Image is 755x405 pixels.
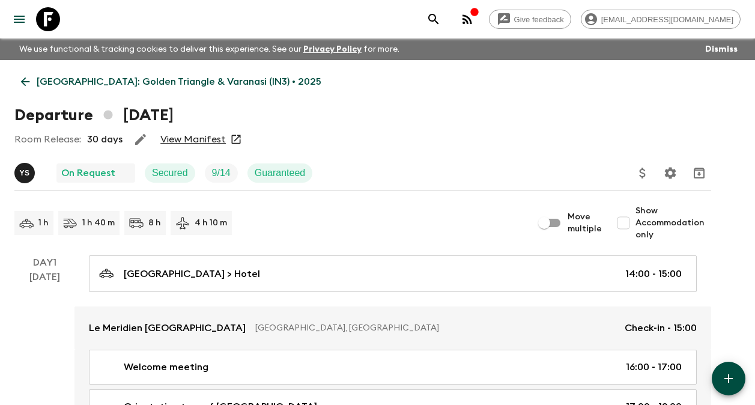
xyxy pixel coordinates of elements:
[148,217,161,229] p: 8 h
[422,7,446,31] button: search adventures
[82,217,115,229] p: 1 h 40 m
[205,163,238,183] div: Trip Fill
[255,322,615,334] p: [GEOGRAPHIC_DATA], [GEOGRAPHIC_DATA]
[14,255,74,270] p: Day 1
[89,350,697,385] a: Welcome meeting16:00 - 17:00
[37,75,321,89] p: [GEOGRAPHIC_DATA]: Golden Triangle & Varanasi (IN3) • 2025
[625,267,682,281] p: 14:00 - 15:00
[74,306,711,350] a: Le Meridien [GEOGRAPHIC_DATA][GEOGRAPHIC_DATA], [GEOGRAPHIC_DATA]Check-in - 15:00
[145,163,195,183] div: Secured
[38,217,49,229] p: 1 h
[124,267,260,281] p: [GEOGRAPHIC_DATA] > Hotel
[568,211,602,235] span: Move multiple
[581,10,741,29] div: [EMAIL_ADDRESS][DOMAIN_NAME]
[195,217,227,229] p: 4 h 10 m
[14,132,81,147] p: Room Release:
[626,360,682,374] p: 16:00 - 17:00
[303,45,362,53] a: Privacy Policy
[508,15,571,24] span: Give feedback
[7,7,31,31] button: menu
[255,166,306,180] p: Guaranteed
[14,38,404,60] p: We use functional & tracking cookies to deliver this experience. See our for more.
[19,168,29,178] p: Y S
[61,166,115,180] p: On Request
[152,166,188,180] p: Secured
[89,321,246,335] p: Le Meridien [GEOGRAPHIC_DATA]
[635,205,711,241] span: Show Accommodation only
[14,166,37,176] span: Yashvardhan Singh Shekhawat
[489,10,571,29] a: Give feedback
[89,255,697,292] a: [GEOGRAPHIC_DATA] > Hotel14:00 - 15:00
[658,161,682,185] button: Settings
[595,15,740,24] span: [EMAIL_ADDRESS][DOMAIN_NAME]
[625,321,697,335] p: Check-in - 15:00
[687,161,711,185] button: Archive (Completed, Cancelled or Unsynced Departures only)
[631,161,655,185] button: Update Price, Early Bird Discount and Costs
[87,132,123,147] p: 30 days
[160,133,226,145] a: View Manifest
[14,163,37,183] button: YS
[702,41,741,58] button: Dismiss
[212,166,231,180] p: 9 / 14
[124,360,208,374] p: Welcome meeting
[14,70,328,94] a: [GEOGRAPHIC_DATA]: Golden Triangle & Varanasi (IN3) • 2025
[14,103,174,127] h1: Departure [DATE]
